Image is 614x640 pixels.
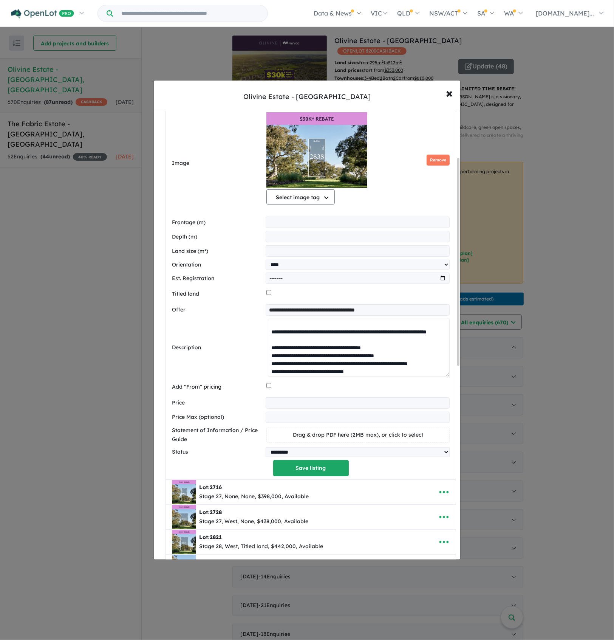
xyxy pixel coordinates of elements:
[172,413,263,422] label: Price Max (optional)
[427,155,450,166] button: Remove
[172,290,263,299] label: Titled land
[210,534,222,541] span: 2821
[172,426,263,444] label: Statement of Information / Price Guide
[266,112,367,188] img: Olivine Estate - Donnybrook - Lot 2838
[172,305,263,315] label: Offer
[536,9,594,17] span: [DOMAIN_NAME]...
[172,232,263,242] label: Depth (m)
[210,509,222,516] span: 2728
[199,517,308,526] div: Stage 27, West, None, $438,000, Available
[172,398,263,408] label: Price
[172,218,263,227] label: Frontage (m)
[210,484,222,491] span: 2716
[172,480,196,504] img: Olivine%20Estate%20-%20Donnybrook%20-%20Lot%202716___1759442076.jpg
[210,559,222,566] span: 2936
[172,448,263,457] label: Status
[243,92,371,102] div: Olivine Estate - [GEOGRAPHIC_DATA]
[172,247,263,256] label: Land size (m²)
[172,159,263,168] label: Image
[172,555,196,579] img: Olivine%20Estate%20-%20Donnybrook%20-%20Lot%202936___1758685384.jpg
[266,189,335,205] button: Select image tag
[172,530,196,554] img: Olivine%20Estate%20-%20Donnybrook%20-%20Lot%202821___1759442249.jpg
[172,260,263,270] label: Orientation
[172,343,264,352] label: Description
[199,484,222,491] b: Lot:
[293,431,424,438] span: Drag & drop PDF here (2MB max), or click to select
[11,9,74,19] img: Openlot PRO Logo White
[172,274,263,283] label: Est. Registration
[199,542,323,551] div: Stage 28, West, Titled land, $442,000, Available
[172,383,263,392] label: Add "From" pricing
[273,460,349,476] button: Save listing
[199,534,222,541] b: Lot:
[199,509,222,516] b: Lot:
[114,5,266,22] input: Try estate name, suburb, builder or developer
[199,492,309,501] div: Stage 27, None, None, $398,000, Available
[172,505,196,529] img: Olivine%20Estate%20-%20Donnybrook%20-%20Lot%202728___1759442175.jpg
[199,559,222,566] b: Lot:
[446,85,453,101] span: ×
